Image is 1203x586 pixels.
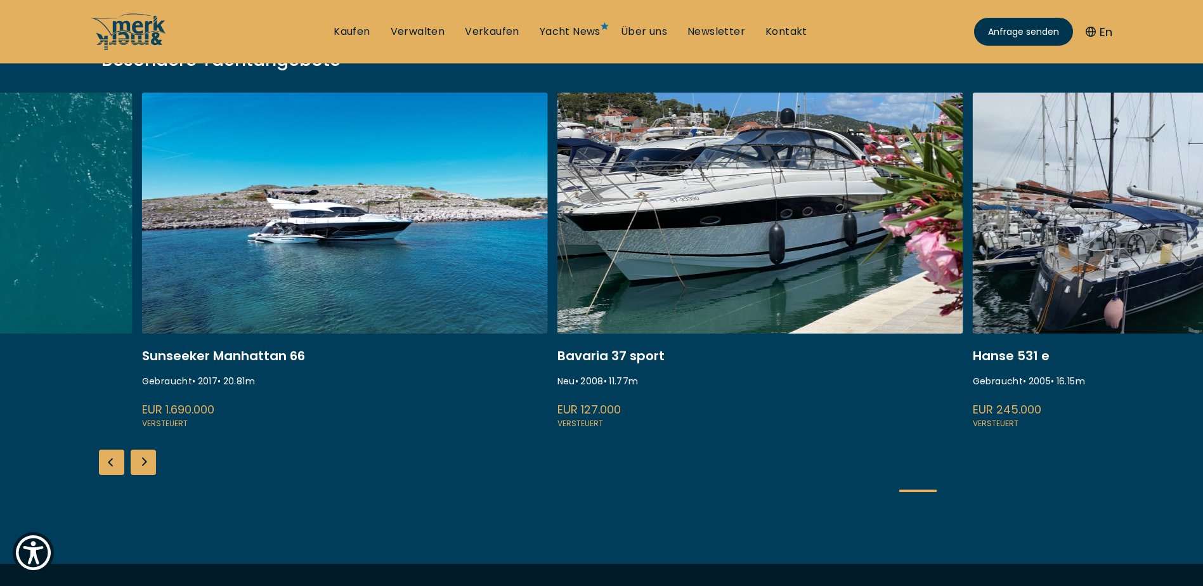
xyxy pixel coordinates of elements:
[765,25,807,39] a: Kontakt
[391,25,445,39] a: Verwalten
[13,532,54,573] button: Show Accessibility Preferences
[131,450,156,475] div: Next slide
[621,25,667,39] a: Über uns
[988,25,1059,39] span: Anfrage senden
[540,25,601,39] a: Yacht News
[99,450,124,475] div: Previous slide
[974,18,1073,46] a: Anfrage senden
[465,25,519,39] a: Verkaufen
[334,25,370,39] a: Kaufen
[1086,23,1112,41] button: En
[687,25,745,39] a: Newsletter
